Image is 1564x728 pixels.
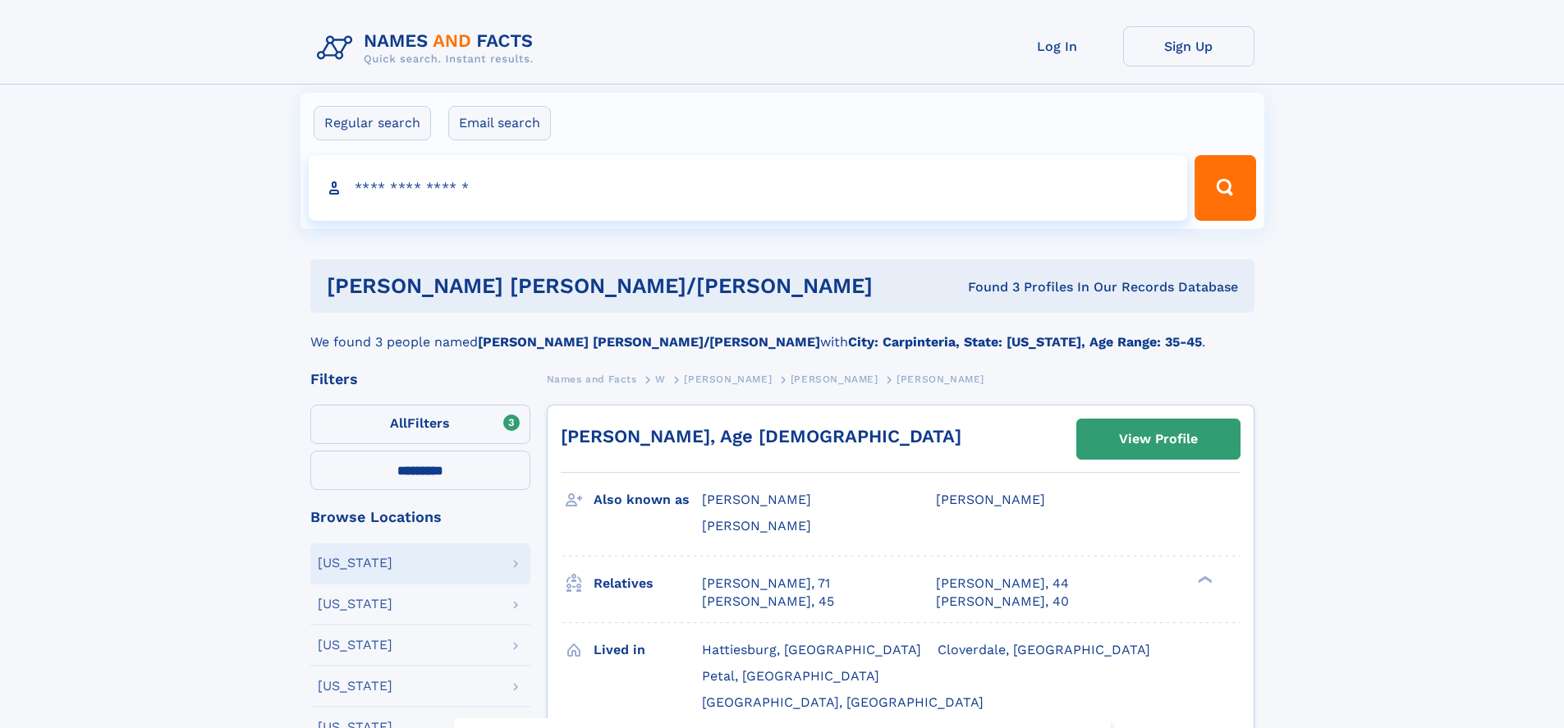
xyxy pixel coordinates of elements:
span: [PERSON_NAME] [936,492,1045,507]
img: Logo Names and Facts [310,26,547,71]
a: Sign Up [1123,26,1254,66]
label: Regular search [314,106,431,140]
div: Found 3 Profiles In Our Records Database [920,278,1238,296]
a: [PERSON_NAME], 44 [936,575,1069,593]
div: [US_STATE] [318,639,392,652]
button: Search Button [1195,155,1255,221]
a: Log In [992,26,1123,66]
input: search input [309,155,1188,221]
span: Cloverdale, [GEOGRAPHIC_DATA] [938,642,1150,657]
a: [PERSON_NAME] [684,369,772,389]
span: Petal, [GEOGRAPHIC_DATA] [702,668,879,684]
label: Filters [310,405,530,444]
div: [US_STATE] [318,598,392,611]
h1: [PERSON_NAME] [PERSON_NAME]/[PERSON_NAME] [327,276,920,296]
a: Names and Facts [547,369,637,389]
span: [PERSON_NAME] [791,373,878,385]
span: All [390,415,407,431]
span: [PERSON_NAME] [684,373,772,385]
span: [PERSON_NAME] [702,518,811,533]
div: [US_STATE] [318,556,392,570]
span: [PERSON_NAME] [897,373,984,385]
div: [US_STATE] [318,680,392,693]
h3: Relatives [594,570,702,598]
span: W [655,373,666,385]
b: [PERSON_NAME] [PERSON_NAME]/[PERSON_NAME] [478,334,820,350]
h3: Also known as [594,486,702,514]
h3: Lived in [594,636,702,664]
span: Hattiesburg, [GEOGRAPHIC_DATA] [702,642,921,657]
a: [PERSON_NAME], Age [DEMOGRAPHIC_DATA] [561,426,961,446]
a: W [655,369,666,389]
div: Filters [310,372,530,387]
div: Browse Locations [310,510,530,524]
a: [PERSON_NAME], 40 [936,593,1069,611]
div: We found 3 people named with . [310,313,1254,352]
div: ❯ [1194,574,1213,584]
span: [PERSON_NAME] [702,492,811,507]
a: [PERSON_NAME], 71 [702,575,830,593]
a: View Profile [1077,419,1240,459]
div: View Profile [1119,420,1198,458]
label: Email search [448,106,551,140]
a: [PERSON_NAME], 45 [702,593,834,611]
span: [GEOGRAPHIC_DATA], [GEOGRAPHIC_DATA] [702,694,984,710]
b: City: Carpinteria, State: [US_STATE], Age Range: 35-45 [848,334,1202,350]
a: [PERSON_NAME] [791,369,878,389]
